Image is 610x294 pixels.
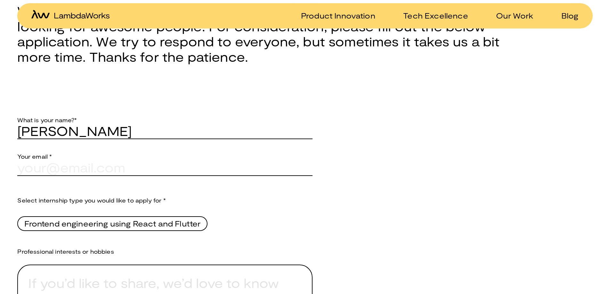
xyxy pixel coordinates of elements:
[496,11,533,20] p: Our Work
[17,4,504,65] h4: We're excited that you're interested in working with us — we're always looking for awesome people...
[31,10,110,21] a: home-icon
[301,11,375,20] p: Product Innovation
[17,160,313,175] input: your@email.com
[403,11,468,20] p: Tech Excellence
[293,11,375,20] a: Product Innovation
[395,11,468,20] a: Tech Excellence
[24,218,200,229] span: Frontend engineering using React and Flutter
[17,123,313,139] input: Your name
[17,197,313,204] p: Select internship type you would like to apply for *
[561,11,579,20] p: Blog
[17,103,313,123] p: What is your name?*
[554,11,579,20] a: Blog
[17,139,313,160] p: Your email *
[17,234,313,255] p: Professional interests or hobbies
[488,11,533,20] a: Our Work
